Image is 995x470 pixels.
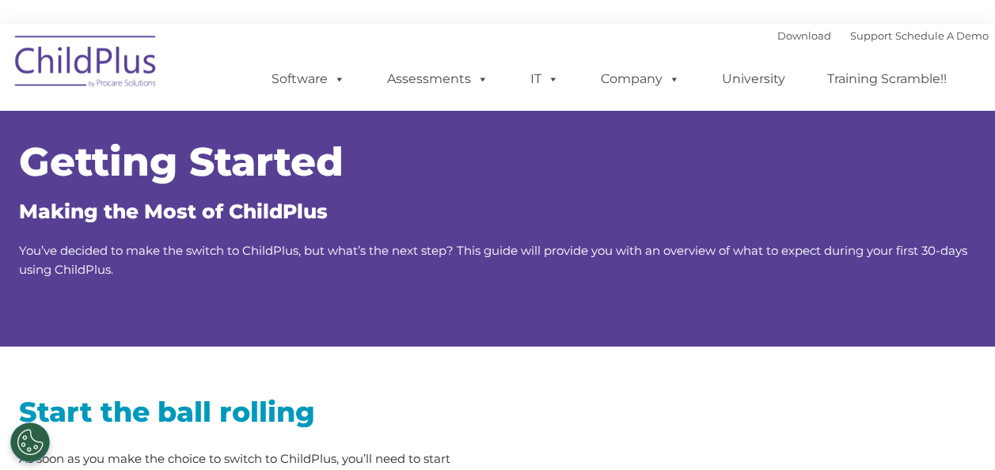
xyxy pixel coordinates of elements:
span: Getting Started [19,138,344,186]
a: Download [777,29,831,42]
a: Company [585,63,696,95]
a: Software [256,63,361,95]
h2: Start the ball rolling [19,394,486,430]
a: Training Scramble!! [811,63,963,95]
font: | [777,29,989,42]
a: IT [515,63,575,95]
span: Making the Most of ChildPlus [19,199,328,223]
button: Cookies Settings [10,423,50,462]
img: ChildPlus by Procare Solutions [7,25,165,104]
span: You’ve decided to make the switch to ChildPlus, but what’s the next step? This guide will provide... [19,243,967,277]
a: Assessments [371,63,504,95]
a: Support [850,29,892,42]
a: University [706,63,801,95]
a: Schedule A Demo [895,29,989,42]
